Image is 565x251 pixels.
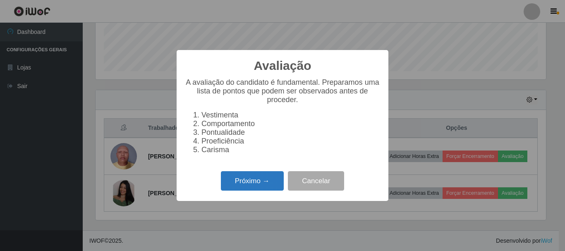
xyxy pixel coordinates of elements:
li: Carisma [201,146,380,154]
li: Pontualidade [201,128,380,137]
button: Cancelar [288,171,344,191]
button: Próximo → [221,171,284,191]
li: Vestimenta [201,111,380,120]
p: A avaliação do candidato é fundamental. Preparamos uma lista de pontos que podem ser observados a... [185,78,380,104]
li: Comportamento [201,120,380,128]
li: Proeficiência [201,137,380,146]
h2: Avaliação [254,58,311,73]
